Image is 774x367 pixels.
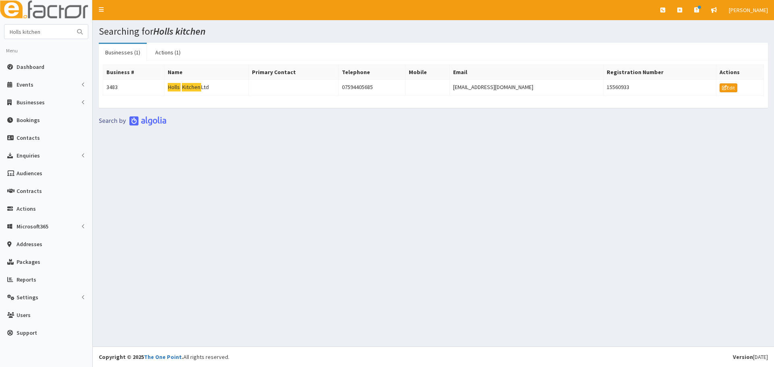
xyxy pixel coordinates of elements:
[17,134,40,141] span: Contacts
[17,170,42,177] span: Audiences
[103,65,164,80] th: Business #
[149,44,187,61] a: Actions (1)
[99,44,147,61] a: Businesses (1)
[168,83,181,91] mark: Holls
[449,80,603,96] td: [EMAIL_ADDRESS][DOMAIN_NAME]
[17,187,42,195] span: Contracts
[733,353,768,361] div: [DATE]
[17,329,37,336] span: Support
[17,276,36,283] span: Reports
[153,25,206,37] i: Holls kitchen
[99,26,768,37] h1: Searching for
[17,99,45,106] span: Businesses
[17,81,33,88] span: Events
[99,353,183,361] strong: Copyright © 2025 .
[720,83,737,92] a: Edit
[729,6,768,14] span: [PERSON_NAME]
[17,223,48,230] span: Microsoft365
[17,205,36,212] span: Actions
[4,25,72,39] input: Search...
[164,65,248,80] th: Name
[93,346,774,367] footer: All rights reserved.
[182,83,201,91] mark: Kitchen
[17,311,31,319] span: Users
[103,80,164,96] td: 3483
[17,152,40,159] span: Enquiries
[99,116,166,126] img: search-by-algolia-light-background.png
[603,80,716,96] td: 15560933
[17,258,40,265] span: Packages
[716,65,764,80] th: Actions
[17,116,40,124] span: Bookings
[733,353,753,361] b: Version
[449,65,603,80] th: Email
[17,294,38,301] span: Settings
[249,65,339,80] th: Primary Contact
[603,65,716,80] th: Registration Number
[406,65,450,80] th: Mobile
[339,65,406,80] th: Telephone
[17,241,42,248] span: Addresses
[17,63,44,70] span: Dashboard
[144,353,182,361] a: The One Point
[164,80,248,96] td: Ltd
[339,80,406,96] td: 07594405685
